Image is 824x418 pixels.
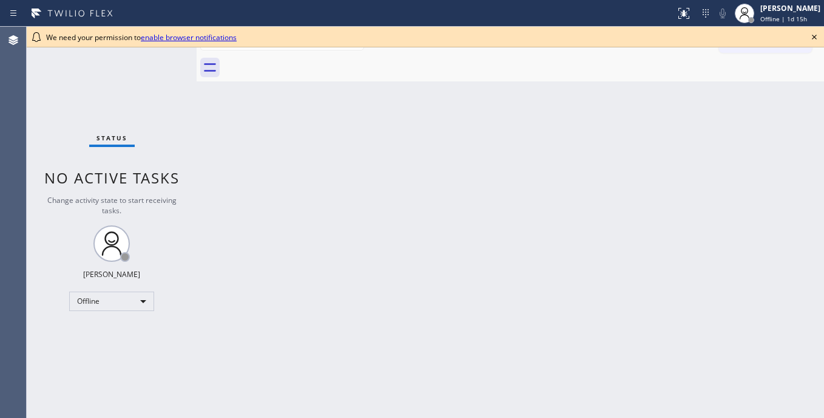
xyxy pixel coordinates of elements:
div: Offline [69,292,154,311]
span: No active tasks [44,168,180,188]
span: Change activity state to start receiving tasks. [47,195,177,216]
span: Offline | 1d 15h [760,15,807,23]
a: enable browser notifications [141,32,237,43]
span: We need your permission to [46,32,237,43]
div: [PERSON_NAME] [760,3,820,13]
button: Mute [714,5,731,22]
span: Status [96,134,127,142]
div: [PERSON_NAME] [83,269,140,279]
